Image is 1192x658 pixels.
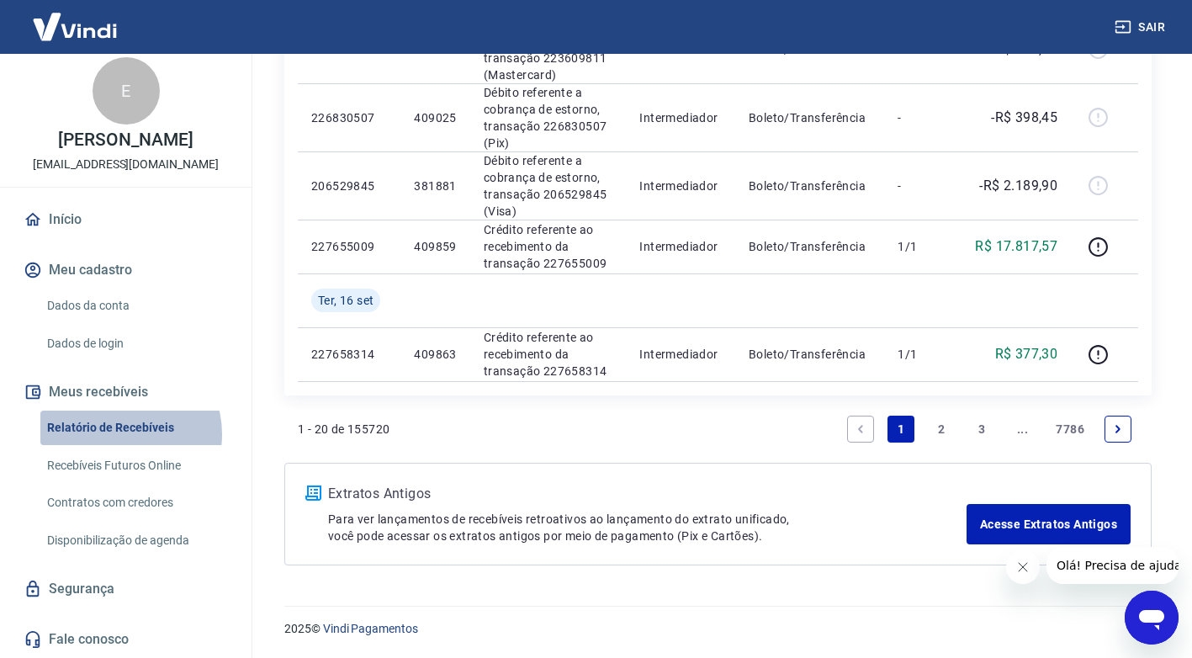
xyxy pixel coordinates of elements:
[328,484,967,504] p: Extratos Antigos
[484,84,613,151] p: Débito referente a cobrança de estorno, transação 226830507 (Pix)
[840,409,1138,449] ul: Pagination
[414,238,456,255] p: 409859
[639,346,722,363] p: Intermediador
[898,178,947,194] p: -
[328,511,967,544] p: Para ver lançamentos de recebíveis retroativos ao lançamento do extrato unificado, você pode aces...
[311,238,387,255] p: 227655009
[1105,416,1131,443] a: Next page
[311,346,387,363] p: 227658314
[484,221,613,272] p: Crédito referente ao recebimento da transação 227655009
[484,329,613,379] p: Crédito referente ao recebimento da transação 227658314
[1006,550,1040,584] iframe: Fechar mensagem
[749,238,871,255] p: Boleto/Transferência
[33,156,219,173] p: [EMAIL_ADDRESS][DOMAIN_NAME]
[1125,591,1179,645] iframe: Botão para abrir a janela de mensagens
[995,344,1058,364] p: R$ 377,30
[318,292,373,309] span: Ter, 16 set
[975,236,1057,257] p: R$ 17.817,57
[968,416,995,443] a: Page 3
[10,12,141,25] span: Olá! Precisa de ajuda?
[749,178,871,194] p: Boleto/Transferência
[1009,416,1036,443] a: Jump forward
[305,486,321,501] img: ícone
[979,176,1057,196] p: -R$ 2.189,90
[58,131,193,149] p: [PERSON_NAME]
[40,448,231,483] a: Recebíveis Futuros Online
[20,201,231,238] a: Início
[1111,12,1172,43] button: Sair
[414,109,456,126] p: 409025
[284,620,1152,638] p: 2025 ©
[898,109,947,126] p: -
[40,289,231,323] a: Dados da conta
[20,621,231,658] a: Fale conosco
[20,1,130,52] img: Vindi
[1046,547,1179,584] iframe: Mensagem da empresa
[20,374,231,411] button: Meus recebíveis
[20,252,231,289] button: Meu cadastro
[928,416,955,443] a: Page 2
[20,570,231,608] a: Segurança
[414,346,456,363] p: 409863
[847,416,874,443] a: Previous page
[887,416,914,443] a: Page 1 is your current page
[414,178,456,194] p: 381881
[40,523,231,558] a: Disponibilização de agenda
[749,346,871,363] p: Boleto/Transferência
[639,178,722,194] p: Intermediador
[639,109,722,126] p: Intermediador
[898,238,947,255] p: 1/1
[898,346,947,363] p: 1/1
[749,109,871,126] p: Boleto/Transferência
[40,486,231,520] a: Contratos com credores
[40,326,231,361] a: Dados de login
[298,421,389,438] p: 1 - 20 de 155720
[1049,416,1091,443] a: Page 7786
[991,108,1057,128] p: -R$ 398,45
[639,238,722,255] p: Intermediador
[484,152,613,220] p: Débito referente a cobrança de estorno, transação 206529845 (Visa)
[93,57,160,125] div: E
[967,504,1131,544] a: Acesse Extratos Antigos
[323,622,418,635] a: Vindi Pagamentos
[40,411,231,445] a: Relatório de Recebíveis
[311,109,387,126] p: 226830507
[311,178,387,194] p: 206529845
